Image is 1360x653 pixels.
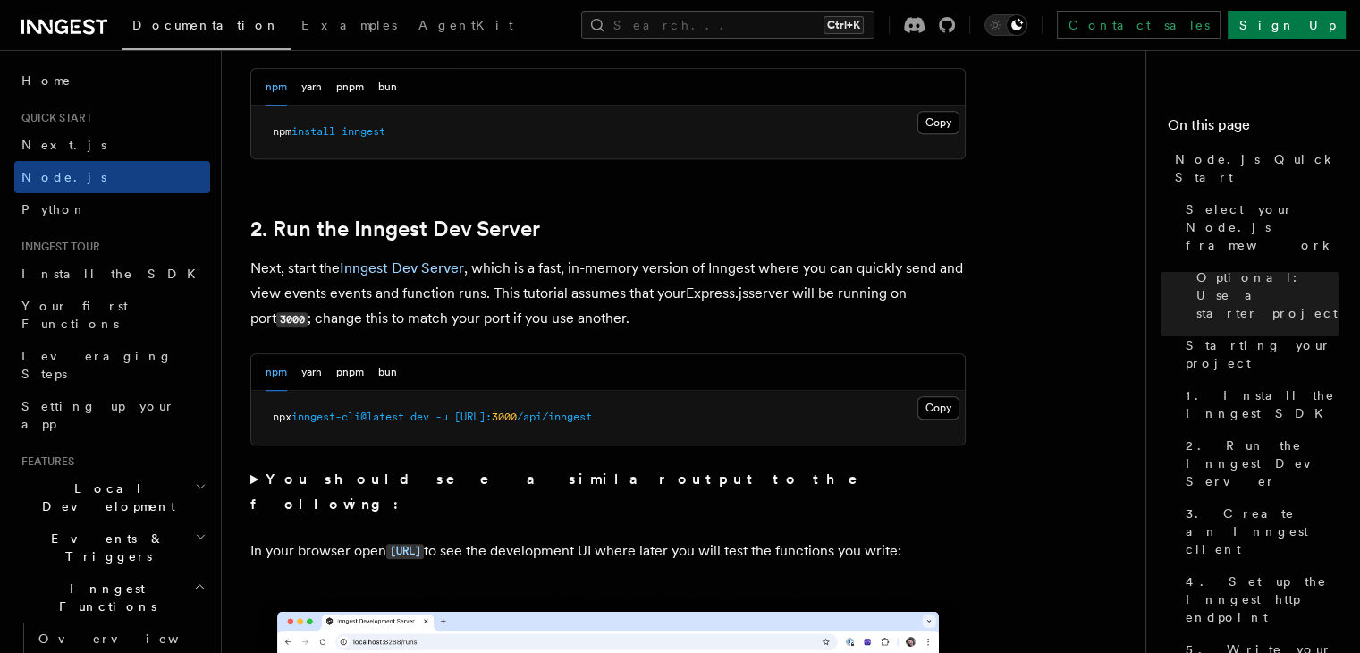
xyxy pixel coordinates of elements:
[273,125,291,138] span: npm
[132,18,280,32] span: Documentation
[1178,329,1339,379] a: Starting your project
[917,396,959,420] button: Copy
[1178,565,1339,633] a: 4. Set up the Inngest http endpoint
[1186,386,1339,422] span: 1. Install the Inngest SDK
[1228,11,1346,39] a: Sign Up
[250,216,540,242] a: 2. Run the Inngest Dev Server
[266,354,287,391] button: npm
[14,522,210,572] button: Events & Triggers
[984,14,1027,36] button: Toggle dark mode
[1189,261,1339,329] a: Optional: Use a starter project
[1057,11,1221,39] a: Contact sales
[21,202,87,216] span: Python
[250,467,966,517] summary: You should see a similar output to the following:
[386,542,424,559] a: [URL]
[301,69,322,106] button: yarn
[1186,200,1339,254] span: Select your Node.js framework
[14,290,210,340] a: Your first Functions
[492,411,517,423] span: 3000
[1186,505,1339,558] span: 3. Create an Inngest client
[14,479,195,515] span: Local Development
[21,399,175,431] span: Setting up your app
[21,349,173,381] span: Leveraging Steps
[14,530,195,565] span: Events & Triggers
[21,138,106,152] span: Next.js
[250,256,966,332] p: Next, start the , which is a fast, in-memory version of Inngest where you can quickly send and vi...
[1178,193,1339,261] a: Select your Node.js framework
[14,572,210,623] button: Inngest Functions
[340,259,464,276] a: Inngest Dev Server
[14,161,210,193] a: Node.js
[1175,150,1339,186] span: Node.js Quick Start
[14,390,210,440] a: Setting up your app
[276,312,308,327] code: 3000
[435,411,448,423] span: -u
[378,354,397,391] button: bun
[336,69,364,106] button: pnpm
[266,69,287,106] button: npm
[14,129,210,161] a: Next.js
[14,64,210,97] a: Home
[517,411,592,423] span: /api/inngest
[1168,114,1339,143] h4: On this page
[291,411,404,423] span: inngest-cli@latest
[1186,336,1339,372] span: Starting your project
[581,11,874,39] button: Search...Ctrl+K
[122,5,291,50] a: Documentation
[273,411,291,423] span: npx
[410,411,429,423] span: dev
[301,18,397,32] span: Examples
[14,454,74,469] span: Features
[291,5,408,48] a: Examples
[14,340,210,390] a: Leveraging Steps
[1168,143,1339,193] a: Node.js Quick Start
[378,69,397,106] button: bun
[38,632,223,646] span: Overview
[408,5,524,48] a: AgentKit
[824,16,864,34] kbd: Ctrl+K
[14,472,210,522] button: Local Development
[21,170,106,184] span: Node.js
[14,193,210,225] a: Python
[917,111,959,134] button: Copy
[1178,429,1339,497] a: 2. Run the Inngest Dev Server
[21,299,128,331] span: Your first Functions
[1178,497,1339,565] a: 3. Create an Inngest client
[1186,437,1339,490] span: 2. Run the Inngest Dev Server
[1186,572,1339,626] span: 4. Set up the Inngest http endpoint
[342,125,385,138] span: inngest
[14,111,92,125] span: Quick start
[14,240,100,254] span: Inngest tour
[386,544,424,559] code: [URL]
[1178,379,1339,429] a: 1. Install the Inngest SDK
[418,18,513,32] span: AgentKit
[454,411,492,423] span: [URL]:
[301,354,322,391] button: yarn
[21,267,207,281] span: Install the SDK
[21,72,72,89] span: Home
[336,354,364,391] button: pnpm
[14,258,210,290] a: Install the SDK
[250,471,883,513] strong: You should see a similar output to the following:
[250,539,966,564] p: In your browser open to see the development UI where later you will test the functions you write:
[291,125,335,138] span: install
[1196,268,1339,322] span: Optional: Use a starter project
[14,580,193,615] span: Inngest Functions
